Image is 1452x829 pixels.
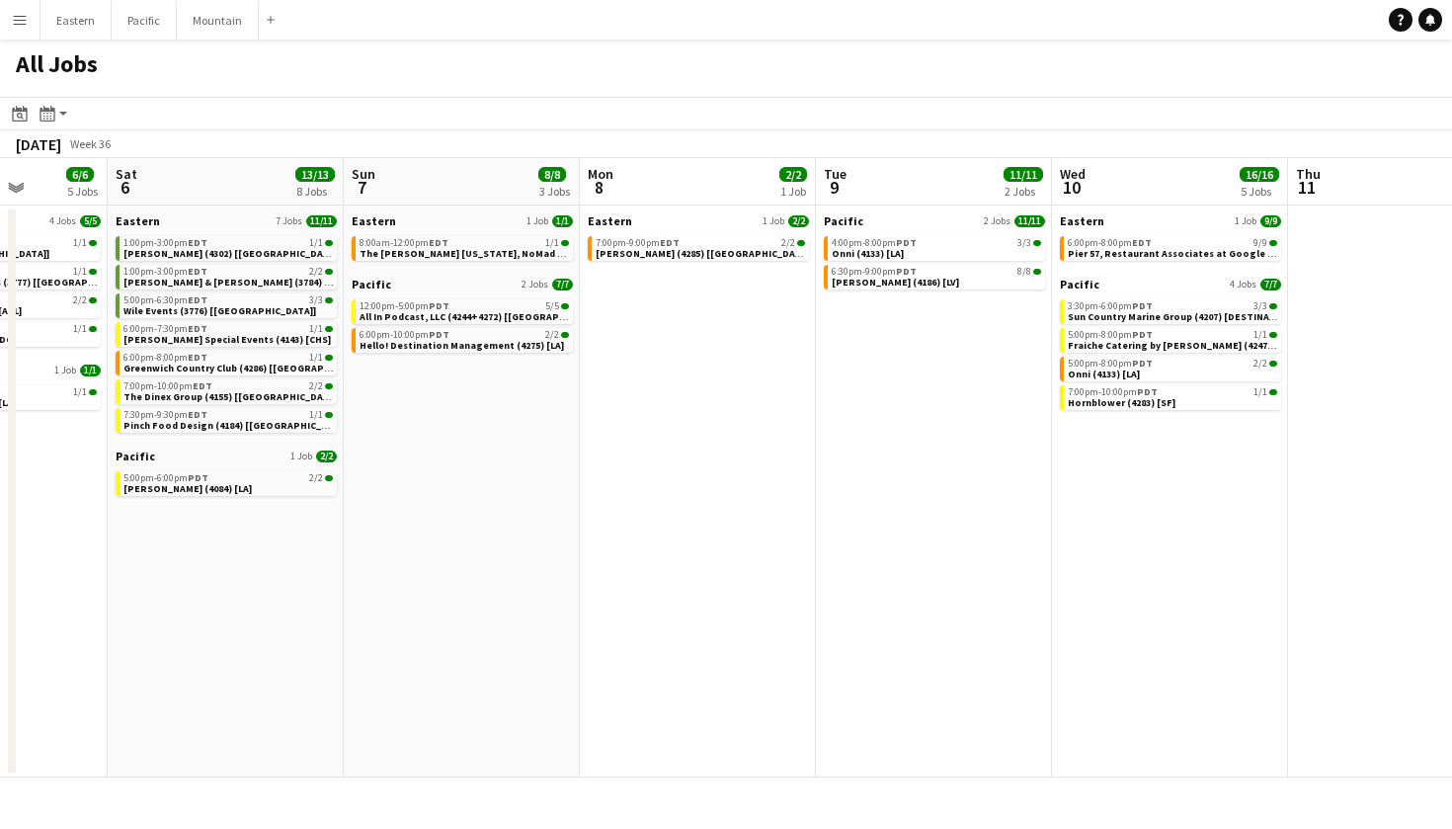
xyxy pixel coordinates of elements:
span: 9 [821,176,847,199]
span: PDT [1132,328,1153,341]
span: 8/8 [1017,267,1031,277]
span: Sun [352,165,375,183]
span: 16/16 [1240,167,1279,182]
span: Pacific [116,449,155,463]
span: 7:00pm-10:00pm [123,381,212,391]
span: 5:00pm-6:00pm [123,473,208,483]
span: 2/2 [309,267,323,277]
span: Czarnowski (4186) [LV] [832,276,959,289]
span: 3/3 [1253,301,1267,311]
a: Eastern7 Jobs11/11 [116,213,337,228]
span: 10 [1057,176,1086,199]
span: 2/2 [1269,361,1277,367]
span: 9/9 [1269,240,1277,246]
a: Pacific2 Jobs11/11 [824,213,1045,228]
span: Hello! Destination Management (4275) [LA] [360,339,564,352]
span: 5/5 [80,215,101,227]
span: 3/3 [325,297,333,303]
span: 7:00pm-9:00pm [596,238,680,248]
span: 7:00pm-10:00pm [1068,387,1158,397]
span: 1/1 [1253,330,1267,340]
span: 6:00pm-10:00pm [360,330,449,340]
span: Pinch Food Design (4184) [NYC] [123,419,352,432]
span: Thu [1296,165,1321,183]
span: 6:00pm-7:30pm [123,324,207,334]
a: 5:00pm-6:30pmEDT3/3Wile Events (3776) [[GEOGRAPHIC_DATA]] [123,293,333,316]
span: PDT [896,236,917,249]
span: 2/2 [325,269,333,275]
div: Eastern7 Jobs11/111:00pm-3:00pmEDT1/1[PERSON_NAME] (4302) [[GEOGRAPHIC_DATA]]1:00pm-3:00pmEDT2/2[... [116,213,337,449]
span: 1/1 [73,387,87,397]
span: Wed [1060,165,1086,183]
span: 5/5 [561,303,569,309]
span: PDT [1132,357,1153,370]
span: PDT [1132,299,1153,312]
span: Pacific [352,277,391,291]
span: EDT [188,408,207,421]
span: Fraiche Catering by Patrick David (4247) [SF] [1068,339,1292,352]
div: 5 Jobs [67,184,98,199]
span: 12:00pm-5:00pm [360,301,449,311]
button: Pacific [112,1,177,40]
a: 6:30pm-9:00pmPDT8/8[PERSON_NAME] (4186) [LV] [832,265,1041,288]
div: Pacific4 Jobs7/73:30pm-6:00pmPDT3/3Sun Country Marine Group (4207) [DESTINATION - [GEOGRAPHIC_DAT... [1060,277,1281,414]
a: 1:00pm-3:00pmEDT2/2[PERSON_NAME] & [PERSON_NAME] (3784) [[GEOGRAPHIC_DATA]] [123,265,333,288]
span: 1/1 [309,353,323,363]
span: EDT [188,293,207,306]
div: 8 Jobs [296,184,334,199]
a: 6:00pm-8:00pmEDT9/9Pier 57, Restaurant Associates at Google (4259) [[GEOGRAPHIC_DATA]] [1068,236,1277,259]
span: 5:00pm-8:00pm [1068,359,1153,369]
span: 1 Job [290,451,312,462]
span: 7 Jobs [276,215,302,227]
span: 1/1 [561,240,569,246]
span: 1/1 [73,238,87,248]
span: 3/3 [309,295,323,305]
span: EDT [193,379,212,392]
span: 1/1 [552,215,573,227]
span: 1/1 [89,326,97,332]
span: 2/2 [89,297,97,303]
span: PDT [1137,385,1158,398]
button: Mountain [177,1,259,40]
span: 6 [113,176,137,199]
span: 2/2 [797,240,805,246]
span: EDT [429,236,448,249]
span: Hornblower (4283) [SF] [1068,396,1175,409]
span: 2/2 [325,475,333,481]
div: Pacific2 Jobs7/712:00pm-5:00pmPDT5/5All In Podcast, LLC (4244+4272) [[GEOGRAPHIC_DATA]]6:00pm-10:... [352,277,573,357]
span: Eastern [352,213,396,228]
span: 2 Jobs [984,215,1010,227]
span: 1/1 [325,355,333,361]
span: EDT [188,322,207,335]
span: Eastern [588,213,632,228]
span: 2/2 [781,238,795,248]
span: Wile Events (3776) [NYC] [123,304,316,317]
a: 4:00pm-8:00pmPDT3/3Onni (4133) [LA] [832,236,1041,259]
span: EDT [1132,236,1152,249]
span: Onni (4133) [LA] [1068,368,1140,380]
span: PDT [429,328,449,341]
a: 7:00pm-10:00pmEDT2/2The Dinex Group (4155) [[GEOGRAPHIC_DATA]] [123,379,333,402]
span: Pier 57, Restaurant Associates at Google (4259) [NYC] [1068,247,1404,260]
span: Tue [824,165,847,183]
button: Eastern [40,1,112,40]
span: 1/1 [545,238,559,248]
span: PDT [429,299,449,312]
span: 1/1 [1253,387,1267,397]
span: 11 [1293,176,1321,199]
span: 1/1 [325,240,333,246]
span: 7/7 [1260,279,1281,290]
div: 5 Jobs [1241,184,1278,199]
span: 1/1 [89,269,97,275]
span: 2/2 [309,473,323,483]
span: 11/11 [1014,215,1045,227]
span: 7:30pm-9:30pm [123,410,207,420]
span: Mon [588,165,613,183]
span: EDT [188,236,207,249]
a: 12:00pm-5:00pmPDT5/5All In Podcast, LLC (4244+4272) [[GEOGRAPHIC_DATA]] [360,299,569,322]
a: 6:00pm-10:00pmPDT2/2Hello! Destination Management (4275) [LA] [360,328,569,351]
span: 2/2 [316,451,337,462]
span: Dominique Love (4285) [NYC] [596,247,813,260]
span: Van Wyck & Van Wyck (3784) [NYC] [123,276,431,289]
div: [DATE] [16,134,61,154]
